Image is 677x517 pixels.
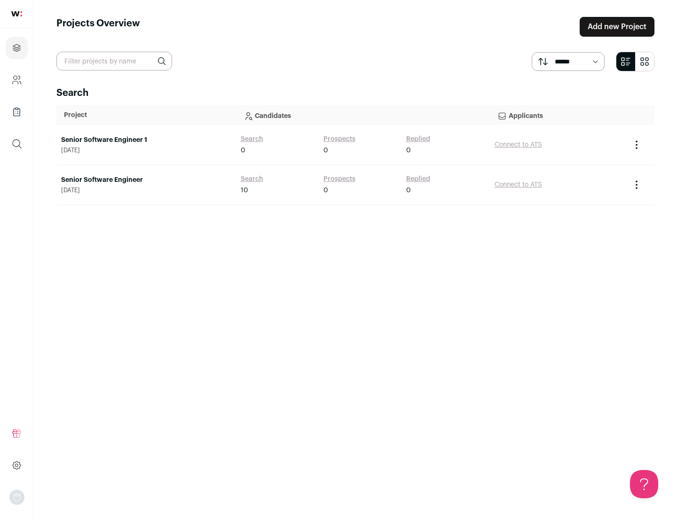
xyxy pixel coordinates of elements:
a: Replied [406,174,430,184]
a: Search [241,134,263,144]
a: Company Lists [6,101,28,123]
a: Prospects [323,174,355,184]
img: nopic.png [9,490,24,505]
a: Senior Software Engineer 1 [61,135,231,145]
button: Project Actions [631,139,642,150]
iframe: Help Scout Beacon - Open [630,470,658,498]
span: [DATE] [61,187,231,194]
a: Connect to ATS [495,141,542,148]
span: [DATE] [61,147,231,154]
a: Prospects [323,134,355,144]
a: Replied [406,134,430,144]
p: Candidates [244,106,482,125]
span: 0 [406,146,411,155]
h2: Search [56,86,654,100]
a: Senior Software Engineer [61,175,231,185]
p: Project [64,110,228,120]
p: Applicants [497,106,619,125]
span: 0 [323,186,328,195]
a: Connect to ATS [495,181,542,188]
span: 0 [406,186,411,195]
button: Project Actions [631,179,642,190]
h1: Projects Overview [56,17,140,37]
a: Company and ATS Settings [6,69,28,91]
span: 10 [241,186,248,195]
a: Projects [6,37,28,59]
span: 0 [323,146,328,155]
button: Open dropdown [9,490,24,505]
a: Search [241,174,263,184]
a: Add new Project [580,17,654,37]
input: Filter projects by name [56,52,172,70]
span: 0 [241,146,245,155]
img: wellfound-shorthand-0d5821cbd27db2630d0214b213865d53afaa358527fdda9d0ea32b1df1b89c2c.svg [11,11,22,16]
